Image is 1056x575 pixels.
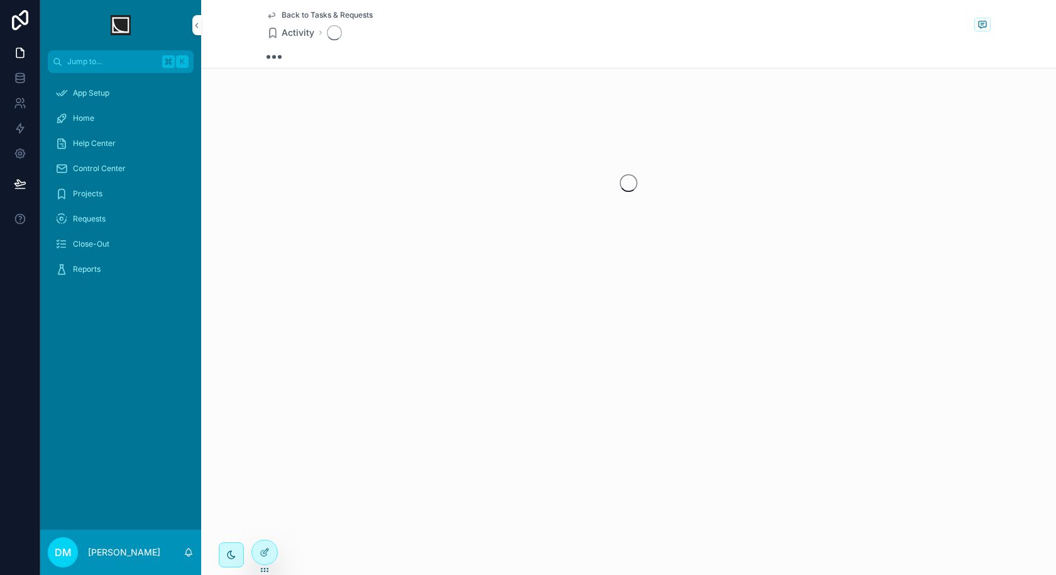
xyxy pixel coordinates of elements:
span: K [177,57,187,67]
span: DM [55,545,72,560]
a: Help Center [48,132,194,155]
span: Requests [73,214,106,224]
a: Control Center [48,157,194,180]
p: [PERSON_NAME] [88,546,160,559]
span: Jump to... [67,57,157,67]
a: Activity [267,26,314,39]
span: Projects [73,189,102,199]
img: App logo [111,15,131,35]
span: Control Center [73,164,126,174]
div: scrollable content [40,73,201,297]
a: Reports [48,258,194,281]
a: Projects [48,182,194,205]
span: Activity [282,26,314,39]
span: Back to Tasks & Requests [282,10,373,20]
a: App Setup [48,82,194,104]
a: Back to Tasks & Requests [267,10,373,20]
a: Home [48,107,194,130]
a: Requests [48,208,194,230]
button: Jump to...K [48,50,194,73]
a: Close-Out [48,233,194,255]
span: Reports [73,264,101,274]
span: Help Center [73,138,116,148]
span: Close-Out [73,239,109,249]
span: Home [73,113,94,123]
span: App Setup [73,88,109,98]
